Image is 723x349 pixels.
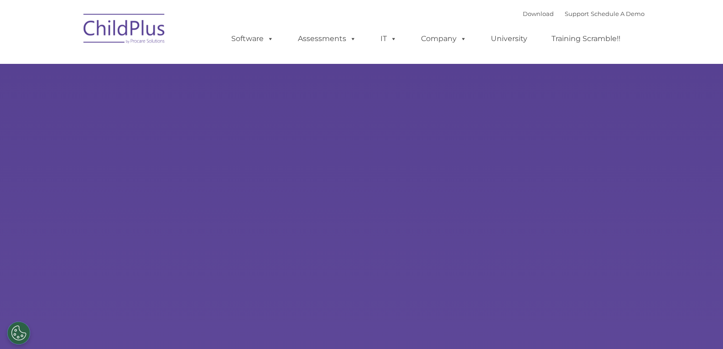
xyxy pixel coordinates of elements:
[371,30,406,48] a: IT
[7,322,30,344] button: Cookies Settings
[289,30,365,48] a: Assessments
[542,30,629,48] a: Training Scramble!!
[79,7,170,53] img: ChildPlus by Procare Solutions
[482,30,536,48] a: University
[523,10,554,17] a: Download
[565,10,589,17] a: Support
[222,30,283,48] a: Software
[523,10,645,17] font: |
[412,30,476,48] a: Company
[591,10,645,17] a: Schedule A Demo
